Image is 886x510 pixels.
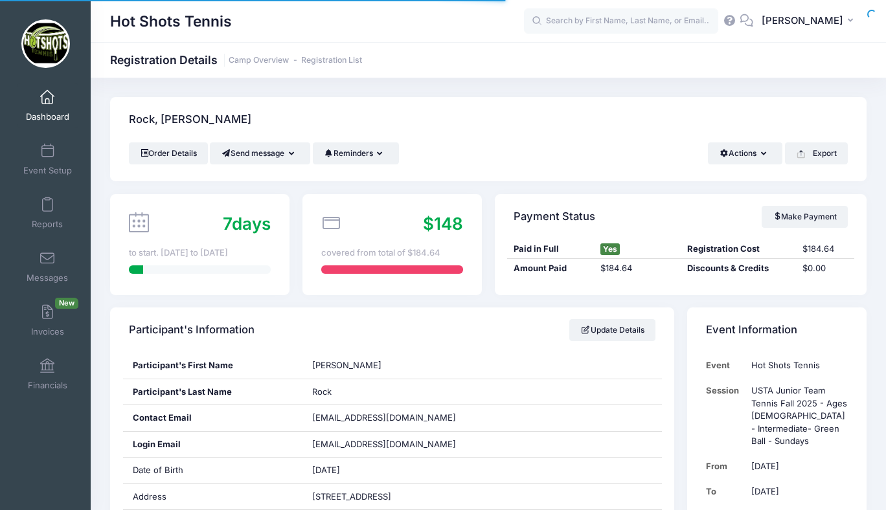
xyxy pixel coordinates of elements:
[600,243,620,255] span: Yes
[129,102,251,139] h4: Rock, [PERSON_NAME]
[706,378,745,454] td: Session
[507,243,594,256] div: Paid in Full
[123,432,302,458] div: Login Email
[110,6,232,36] h1: Hot Shots Tennis
[312,360,381,370] span: [PERSON_NAME]
[594,262,681,275] div: $184.64
[21,19,70,68] img: Hot Shots Tennis
[17,298,78,343] a: InvoicesNew
[762,206,848,228] a: Make Payment
[301,56,362,65] a: Registration List
[55,298,78,309] span: New
[796,243,854,256] div: $184.64
[123,405,302,431] div: Contact Email
[312,465,340,475] span: [DATE]
[123,379,302,405] div: Participant's Last Name
[507,262,594,275] div: Amount Paid
[26,111,69,122] span: Dashboard
[110,53,362,67] h1: Registration Details
[229,56,289,65] a: Camp Overview
[31,326,64,337] span: Invoices
[17,351,78,397] a: Financials
[223,211,271,236] div: days
[129,312,255,349] h4: Participant's Information
[123,458,302,483] div: Date of Birth
[123,484,302,510] div: Address
[312,386,332,397] span: Rock
[524,8,718,34] input: Search by First Name, Last Name, or Email...
[32,219,63,230] span: Reports
[17,244,78,289] a: Messages
[312,438,474,451] span: [EMAIL_ADDRESS][DOMAIN_NAME]
[745,353,848,378] td: Hot Shots Tennis
[762,14,843,28] span: [PERSON_NAME]
[753,6,867,36] button: [PERSON_NAME]
[745,479,848,504] td: [DATE]
[28,380,67,391] span: Financials
[129,142,208,164] a: Order Details
[312,491,391,502] span: [STREET_ADDRESS]
[129,247,271,260] div: to start. [DATE] to [DATE]
[745,454,848,479] td: [DATE]
[706,454,745,479] td: From
[569,319,655,341] a: Update Details
[706,353,745,378] td: Event
[708,142,782,164] button: Actions
[23,165,72,176] span: Event Setup
[706,479,745,504] td: To
[706,312,797,349] h4: Event Information
[312,412,456,423] span: [EMAIL_ADDRESS][DOMAIN_NAME]
[796,262,854,275] div: $0.00
[17,137,78,182] a: Event Setup
[514,198,595,235] h4: Payment Status
[17,190,78,236] a: Reports
[321,247,463,260] div: covered from total of $184.64
[681,262,796,275] div: Discounts & Credits
[313,142,399,164] button: Reminders
[785,142,848,164] button: Export
[423,214,463,234] span: $148
[27,272,68,283] span: Messages
[123,353,302,379] div: Participant's First Name
[210,142,310,164] button: Send message
[223,214,232,234] span: 7
[745,378,848,454] td: USTA Junior Team Tennis Fall 2025 - Ages [DEMOGRAPHIC_DATA] - Intermediate- Green Ball - Sundays
[681,243,796,256] div: Registration Cost
[17,83,78,128] a: Dashboard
